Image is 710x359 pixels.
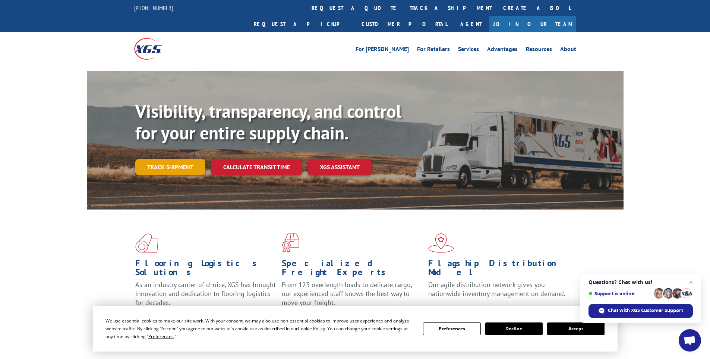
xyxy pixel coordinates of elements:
[135,159,205,175] a: Track shipment
[211,159,302,175] a: Calculate transit time
[485,322,543,335] button: Decline
[282,280,423,314] p: From 123 overlength loads to delicate cargo, our experienced staff knows the best way to move you...
[608,307,683,314] span: Chat with XGS Customer Support
[588,279,693,285] span: Questions? Chat with us!
[560,46,576,54] a: About
[489,16,576,32] a: Join Our Team
[588,291,651,296] span: Support is online
[588,304,693,318] span: Chat with XGS Customer Support
[428,233,454,253] img: xgs-icon-flagship-distribution-model-red
[453,16,489,32] a: Agent
[148,333,174,340] span: Preferences
[547,322,605,335] button: Accept
[105,317,414,340] div: We use essential cookies to make our site work. With your consent, we may also use non-essential ...
[356,16,453,32] a: Customer Portal
[526,46,552,54] a: Resources
[298,325,325,332] span: Cookie Policy
[134,4,173,12] a: [PHONE_NUMBER]
[428,305,521,314] a: Learn More >
[282,259,423,280] h1: Specialized Freight Experts
[308,159,372,175] a: XGS ASSISTANT
[487,46,518,54] a: Advantages
[135,259,276,280] h1: Flooring Logistics Solutions
[679,329,701,352] a: Open chat
[356,46,409,54] a: For [PERSON_NAME]
[248,16,356,32] a: Request a pickup
[93,306,618,352] div: Cookie Consent Prompt
[417,46,450,54] a: For Retailers
[282,233,299,253] img: xgs-icon-focused-on-flooring-red
[428,259,569,280] h1: Flagship Distribution Model
[135,280,276,307] span: As an industry carrier of choice, XGS has brought innovation and dedication to flooring logistics...
[458,46,479,54] a: Services
[428,280,565,298] span: Our agile distribution network gives you nationwide inventory management on demand.
[135,100,401,144] b: Visibility, transparency, and control for your entire supply chain.
[423,322,480,335] button: Preferences
[135,233,158,253] img: xgs-icon-total-supply-chain-intelligence-red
